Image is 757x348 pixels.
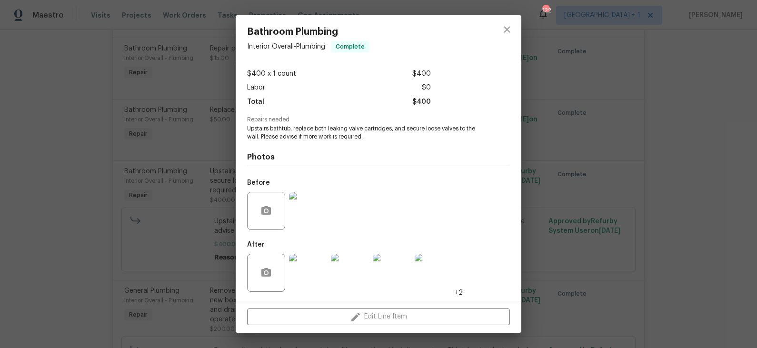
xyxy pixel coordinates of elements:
[332,42,369,51] span: Complete
[422,81,431,95] span: $0
[247,125,484,141] span: Upstairs bathtub, replace both leaking valve cartridges, and secure loose valves to the wall. Ple...
[455,288,463,298] span: +2
[247,43,325,50] span: Interior Overall - Plumbing
[247,152,510,162] h4: Photos
[247,27,369,37] span: Bathroom Plumbing
[247,95,264,109] span: Total
[247,67,296,81] span: $400 x 1 count
[247,117,510,123] span: Repairs needed
[247,81,265,95] span: Labor
[247,241,265,248] h5: After
[412,67,431,81] span: $400
[412,95,431,109] span: $400
[542,6,549,15] div: 122
[496,18,518,41] button: close
[247,179,270,186] h5: Before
